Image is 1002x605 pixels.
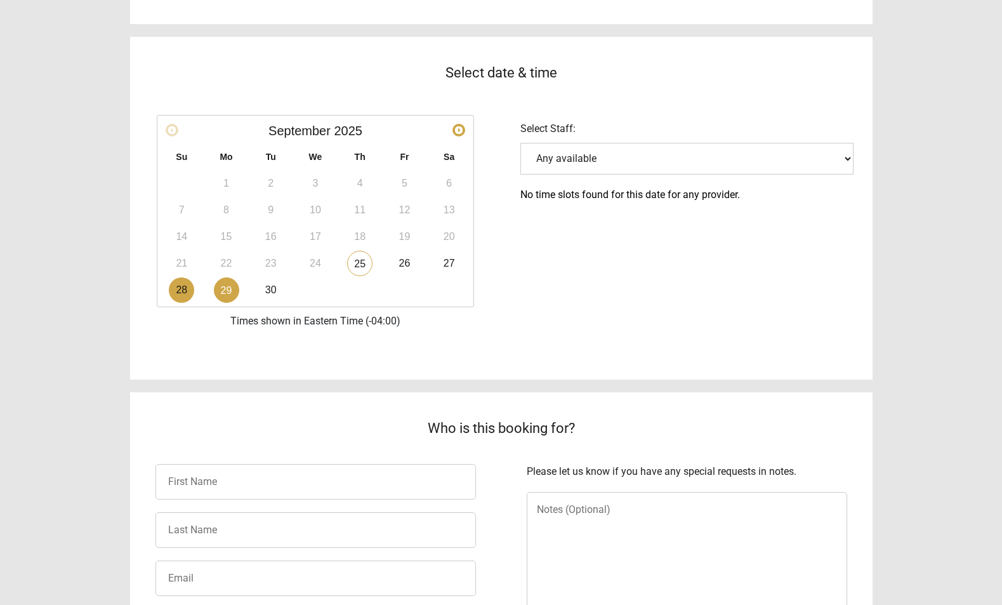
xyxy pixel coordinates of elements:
a: 25 [347,251,372,276]
span: 2025 [334,124,362,138]
span: Select Staff: [520,123,576,135]
div: Times shown in Eastern Time (-04:00) [130,314,501,329]
span: Next [454,125,464,135]
div: No time slots found for this date for any provider. [501,187,873,203]
a: Next [452,124,465,136]
a: 30 [258,277,284,303]
a: 27 [437,251,462,276]
input: First Name [155,464,476,500]
span: Tuesday [266,152,276,162]
span: September [268,124,331,138]
div: Select date & time [130,37,873,109]
a: 26 [392,251,417,276]
a: 29 [214,277,239,303]
span: Wednesday [309,152,322,162]
span: Friday [400,152,409,162]
div: Please let us know if you have any special requests in notes. [527,464,847,479]
input: Last Name [155,512,476,548]
span: Sunday [176,152,187,162]
a: 28 [169,277,194,303]
span: Monday [220,152,232,162]
span: Thursday [355,152,366,162]
input: Email [155,561,476,596]
span: Saturday [444,152,454,162]
div: Who is this booking for? [130,392,873,464]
